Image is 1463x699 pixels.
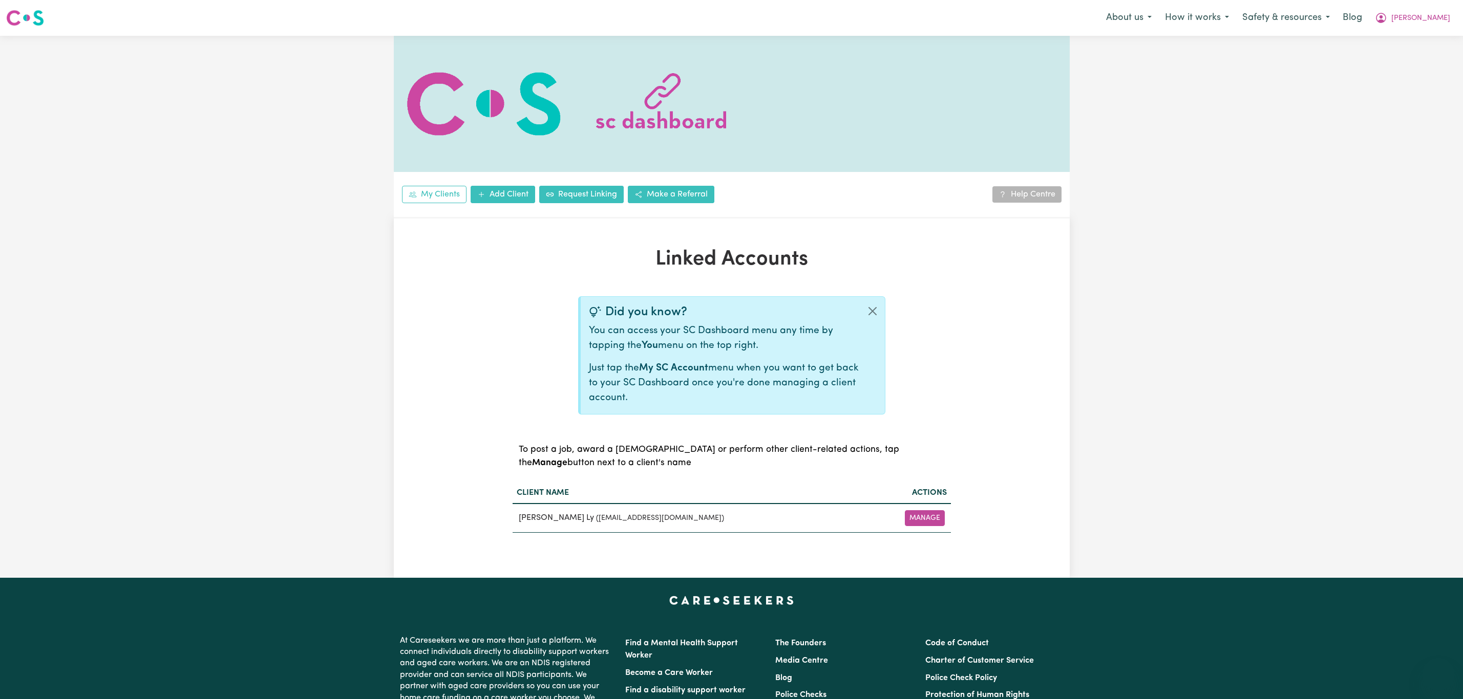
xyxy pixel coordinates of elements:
a: My Clients [402,186,467,203]
a: Careseekers logo [6,6,44,30]
a: Police Check Policy [925,674,997,682]
td: [PERSON_NAME] Ly [513,504,866,533]
a: Media Centre [775,657,828,665]
a: Police Checks [775,691,826,699]
a: Find a disability support worker [625,686,746,694]
p: Just tap the menu when you want to get back to your SC Dashboard once you're done managing a clie... [589,361,860,405]
small: ( [EMAIL_ADDRESS][DOMAIN_NAME] ) [596,514,724,522]
a: Blog [1337,7,1368,29]
p: You can access your SC Dashboard menu any time by tapping the menu on the top right. [589,324,860,354]
button: Safety & resources [1236,7,1337,29]
th: Actions [866,483,951,504]
a: Protection of Human Rights [925,691,1029,699]
a: Become a Care Worker [625,669,713,677]
a: Make a Referral [628,186,714,203]
a: Charter of Customer Service [925,657,1034,665]
a: Code of Conduct [925,639,989,647]
button: Close alert [860,297,885,325]
b: My SC Account [639,363,708,373]
button: My Account [1368,7,1457,29]
a: Request Linking [539,186,624,203]
a: Help Centre [992,186,1062,203]
span: [PERSON_NAME] [1391,13,1450,24]
a: Add Client [471,186,535,203]
h1: Linked Accounts [513,247,951,272]
a: Careseekers home page [669,596,794,604]
img: Careseekers logo [6,9,44,27]
div: Did you know? [589,305,860,320]
a: Blog [775,674,792,682]
th: Client name [513,483,866,504]
button: Manage [905,510,945,526]
button: How it works [1158,7,1236,29]
iframe: Button to launch messaging window, conversation in progress [1422,658,1455,691]
a: The Founders [775,639,826,647]
b: You [642,341,658,351]
button: About us [1099,7,1158,29]
caption: To post a job, award a [DEMOGRAPHIC_DATA] or perform other client-related actions, tap the button... [513,431,951,483]
a: Find a Mental Health Support Worker [625,639,738,660]
b: Manage [532,458,567,467]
